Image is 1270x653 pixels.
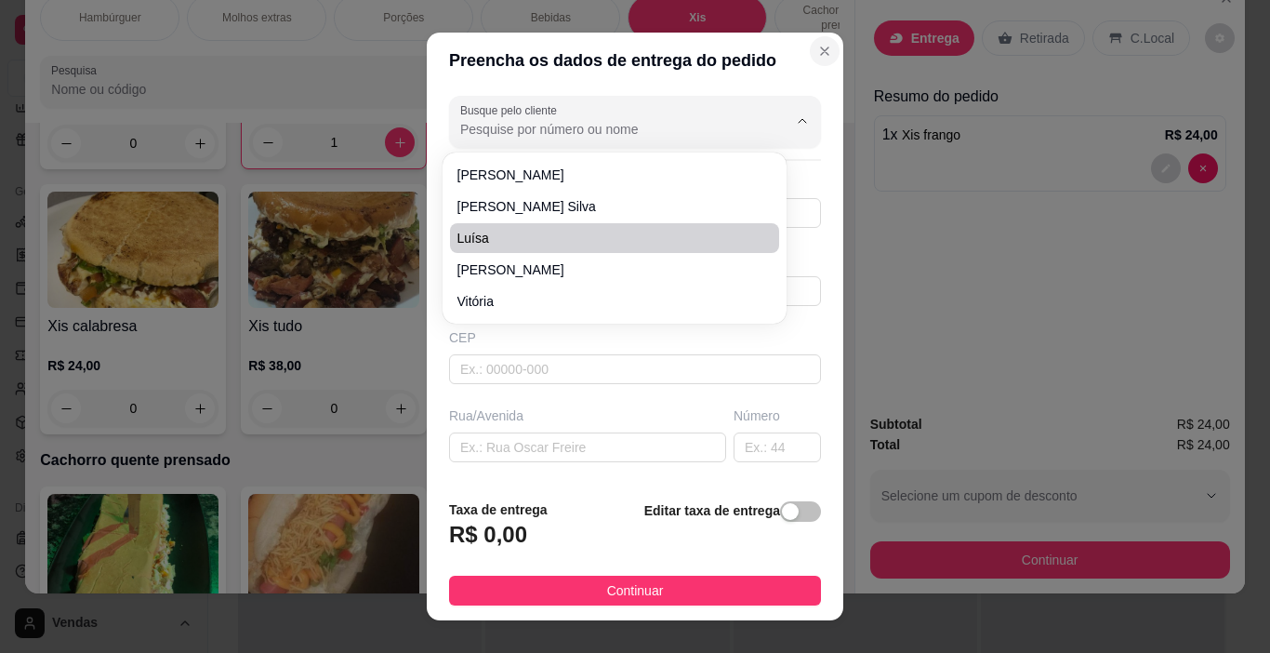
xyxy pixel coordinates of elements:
label: Busque pelo cliente [460,102,563,118]
span: [PERSON_NAME] [457,260,753,279]
div: CEP [449,328,821,347]
span: [PERSON_NAME] Silva [457,197,753,216]
button: Close [810,36,840,66]
input: Busque pelo cliente [460,120,758,139]
strong: Editar taxa de entrega [644,503,780,518]
span: [PERSON_NAME] [457,166,753,184]
h3: R$ 0,00 [449,520,527,550]
header: Preencha os dados de entrega do pedido [427,33,843,88]
strong: Taxa de entrega [449,502,548,517]
ul: Suggestions [450,160,779,316]
div: Rua/Avenida [449,406,726,425]
span: Vitória [457,292,753,311]
div: Suggestions [446,156,783,320]
input: Ex.: Rua Oscar Freire [449,433,726,462]
span: Continuar [607,580,664,601]
input: Ex.: 44 [734,433,821,462]
div: Número [734,406,821,425]
span: Luísa [457,229,753,247]
input: Ex.: 00000-000 [449,354,821,384]
button: Show suggestions [787,106,817,136]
